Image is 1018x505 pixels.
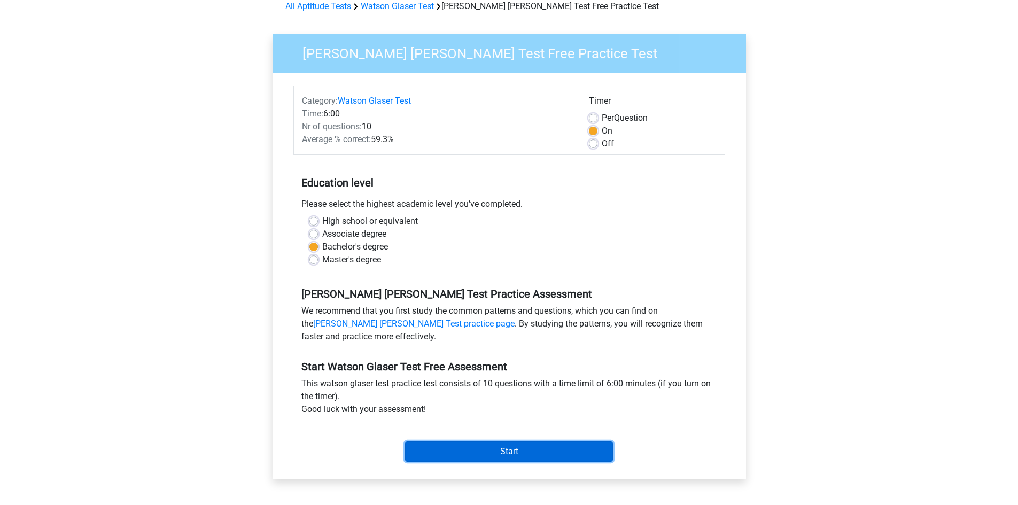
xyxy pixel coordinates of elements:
[322,240,388,253] label: Bachelor's degree
[293,198,725,215] div: Please select the highest academic level you’ve completed.
[294,120,581,133] div: 10
[290,41,738,62] h3: [PERSON_NAME] [PERSON_NAME] Test Free Practice Test
[361,1,434,11] a: Watson Glaser Test
[301,288,717,300] h5: [PERSON_NAME] [PERSON_NAME] Test Practice Assessment
[302,96,338,106] span: Category:
[602,137,614,150] label: Off
[313,318,515,329] a: [PERSON_NAME] [PERSON_NAME] Test practice page
[322,215,418,228] label: High school or equivalent
[302,108,323,119] span: Time:
[602,112,648,125] label: Question
[302,121,362,131] span: Nr of questions:
[405,441,613,462] input: Start
[294,133,581,146] div: 59.3%
[338,96,411,106] a: Watson Glaser Test
[301,360,717,373] h5: Start Watson Glaser Test Free Assessment
[285,1,351,11] a: All Aptitude Tests
[302,134,371,144] span: Average % correct:
[602,113,614,123] span: Per
[589,95,717,112] div: Timer
[322,253,381,266] label: Master's degree
[294,107,581,120] div: 6:00
[301,172,717,193] h5: Education level
[293,305,725,347] div: We recommend that you first study the common patterns and questions, which you can find on the . ...
[322,228,386,240] label: Associate degree
[293,377,725,420] div: This watson glaser test practice test consists of 10 questions with a time limit of 6:00 minutes ...
[602,125,612,137] label: On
